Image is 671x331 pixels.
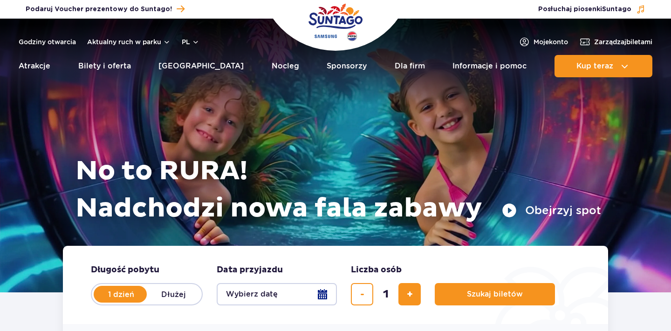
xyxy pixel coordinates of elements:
button: pl [182,37,199,47]
button: Aktualny ruch w parku [87,38,171,46]
button: Szukaj biletów [435,283,555,305]
span: Moje konto [534,37,568,47]
label: 1 dzień [95,284,148,304]
a: Bilety i oferta [78,55,131,77]
span: Data przyjazdu [217,264,283,276]
a: Mojekonto [519,36,568,47]
a: Atrakcje [19,55,50,77]
a: [GEOGRAPHIC_DATA] [158,55,244,77]
a: Godziny otwarcia [19,37,76,47]
button: usuń bilet [351,283,373,305]
span: Suntago [602,6,631,13]
a: Sponsorzy [327,55,367,77]
button: Obejrzyj spot [502,203,601,218]
span: Liczba osób [351,264,402,276]
button: Kup teraz [555,55,652,77]
span: Podaruj Voucher prezentowy do Suntago! [26,5,172,14]
span: Szukaj biletów [467,290,523,298]
a: Nocleg [272,55,299,77]
span: Zarządzaj biletami [594,37,652,47]
span: Kup teraz [576,62,613,70]
h1: No to RURA! Nadchodzi nowa fala zabawy [75,153,601,227]
a: Informacje i pomoc [452,55,527,77]
input: liczba biletów [375,283,397,305]
a: Dla firm [395,55,425,77]
button: dodaj bilet [398,283,421,305]
label: Dłużej [147,284,200,304]
button: Posłuchaj piosenkiSuntago [538,5,645,14]
span: Posłuchaj piosenki [538,5,631,14]
span: Długość pobytu [91,264,159,276]
form: Planowanie wizyty w Park of Poland [63,246,608,324]
button: Wybierz datę [217,283,337,305]
a: Zarządzajbiletami [579,36,652,47]
a: Podaruj Voucher prezentowy do Suntago! [26,3,185,15]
